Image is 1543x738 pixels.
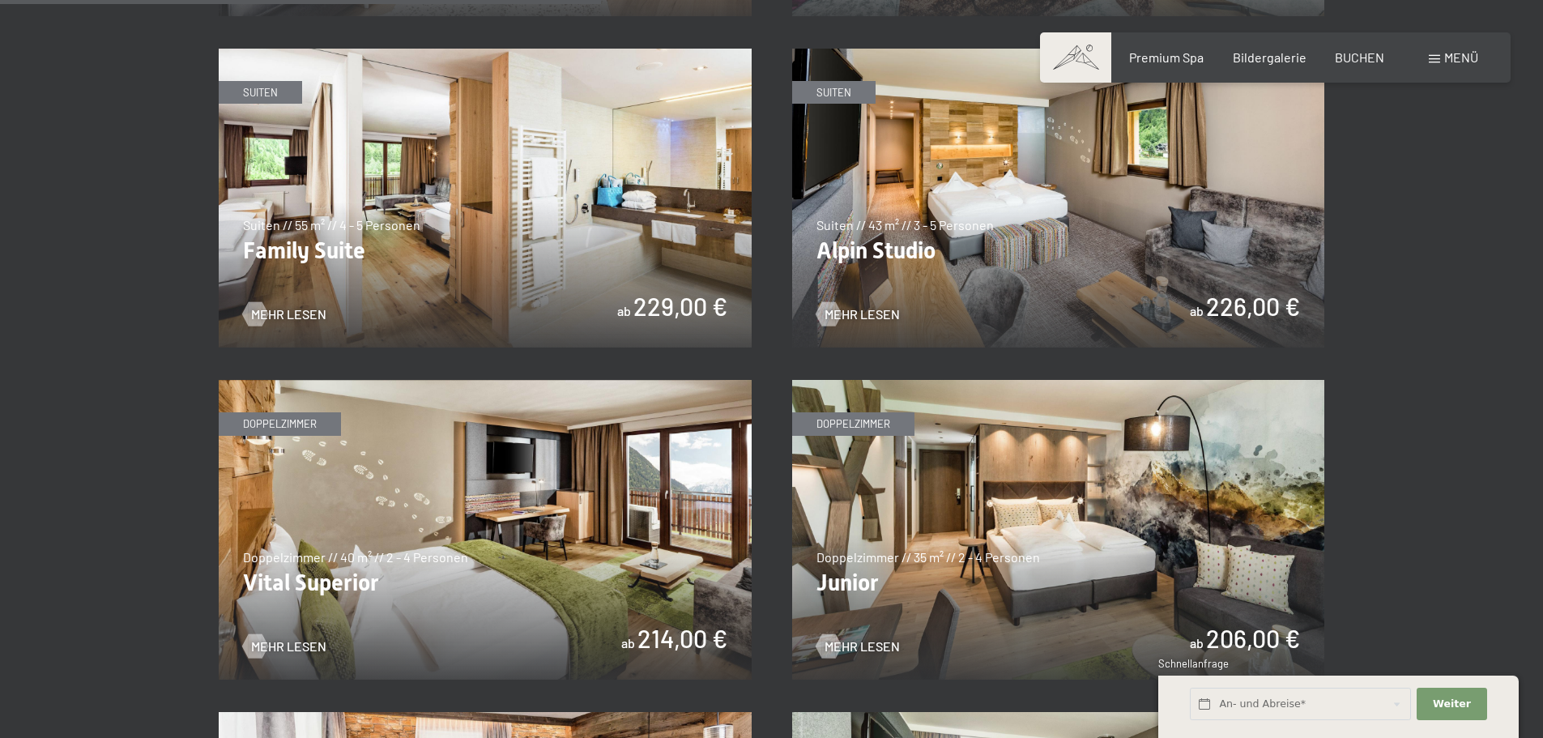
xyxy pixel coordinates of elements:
[792,49,1325,59] a: Alpin Studio
[219,49,752,348] img: Family Suite
[1433,697,1471,711] span: Weiter
[219,380,752,680] img: Vital Superior
[792,381,1325,390] a: Junior
[792,49,1325,348] img: Alpin Studio
[243,305,326,323] a: Mehr Lesen
[816,638,900,655] a: Mehr Lesen
[825,638,900,655] span: Mehr Lesen
[219,49,752,59] a: Family Suite
[816,305,900,323] a: Mehr Lesen
[251,638,326,655] span: Mehr Lesen
[251,305,326,323] span: Mehr Lesen
[219,713,752,723] a: Single Alpin
[1417,688,1486,721] button: Weiter
[1335,49,1384,65] a: BUCHEN
[1233,49,1306,65] a: Bildergalerie
[792,713,1325,723] a: Single Superior
[1444,49,1478,65] span: Menü
[825,305,900,323] span: Mehr Lesen
[1158,657,1229,670] span: Schnellanfrage
[1129,49,1204,65] a: Premium Spa
[792,380,1325,680] img: Junior
[243,638,326,655] a: Mehr Lesen
[219,381,752,390] a: Vital Superior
